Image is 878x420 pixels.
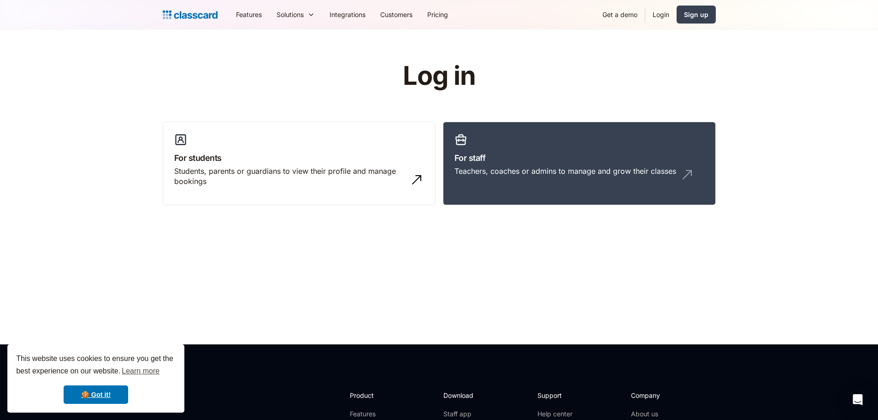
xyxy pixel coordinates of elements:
a: Integrations [322,4,373,25]
h3: For staff [454,152,704,164]
a: About us [631,409,692,419]
div: Open Intercom Messenger [847,389,869,411]
div: Solutions [269,4,322,25]
a: For staffTeachers, coaches or admins to manage and grow their classes [443,122,716,206]
div: Students, parents or guardians to view their profile and manage bookings [174,166,406,187]
h2: Support [537,390,575,400]
div: cookieconsent [7,344,184,413]
a: dismiss cookie message [64,385,128,404]
a: Help center [537,409,575,419]
a: Pricing [420,4,455,25]
a: Staff app [443,409,481,419]
div: Teachers, coaches or admins to manage and grow their classes [454,166,676,176]
a: learn more about cookies [120,364,161,378]
a: Get a demo [595,4,645,25]
a: Logo [163,8,218,21]
a: For studentsStudents, parents or guardians to view their profile and manage bookings [163,122,436,206]
h2: Company [631,390,692,400]
h2: Product [350,390,399,400]
a: Features [229,4,269,25]
a: Customers [373,4,420,25]
h2: Download [443,390,481,400]
h1: Log in [293,62,585,90]
div: Sign up [684,10,708,19]
a: Sign up [677,6,716,24]
div: Solutions [277,10,304,19]
h3: For students [174,152,424,164]
a: Login [645,4,677,25]
span: This website uses cookies to ensure you get the best experience on our website. [16,353,176,378]
a: Features [350,409,399,419]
